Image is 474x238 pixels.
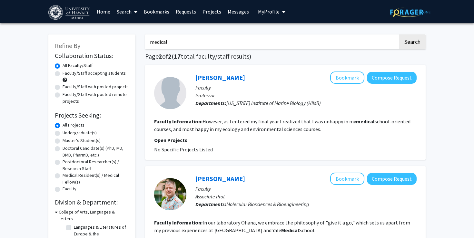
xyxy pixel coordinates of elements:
span: Molecular Biosciences & Bioengineering [226,201,309,207]
span: Refine By [55,42,80,50]
h3: College of Arts, Languages & Letters [59,209,129,222]
span: 2 [168,52,172,60]
fg-read-more: In our laboratory Ohana, we embrace the philosophy of "give it a go," which sets us apart from my... [154,219,410,233]
a: Search [114,0,141,23]
span: 2 [159,52,162,60]
fg-read-more: However, as I entered my final year I realized that I was unhappy in my school-oriented courses, ... [154,118,410,132]
p: Associate Prof. [195,193,417,200]
h2: Projects Seeking: [55,111,129,119]
label: All Faculty/Staff [63,62,93,69]
span: My Profile [258,8,280,15]
p: Professor [195,91,417,99]
span: 17 [174,52,181,60]
label: All Projects [63,122,84,129]
label: Medical Resident(s) / Medical Fellow(s) [63,172,129,186]
button: Compose Request to JP Bingham [367,173,417,185]
a: Home [94,0,114,23]
button: Compose Request to Michael Rappe [367,72,417,84]
button: Add Michael Rappe to Bookmarks [330,71,364,84]
b: medical [356,118,375,125]
a: [PERSON_NAME] [195,175,245,183]
label: Faculty/Staff with posted projects [63,83,129,90]
p: Faculty [195,84,417,91]
a: Requests [173,0,199,23]
img: ForagerOne Logo [390,7,430,17]
span: No Specific Projects Listed [154,146,213,153]
label: Faculty [63,186,76,192]
label: Undergraduate(s) [63,129,97,136]
a: Messages [224,0,252,23]
b: Departments: [195,100,226,106]
h1: Page of ( total faculty/staff results) [145,52,426,60]
a: Projects [199,0,224,23]
label: Postdoctoral Researcher(s) / Research Staff [63,158,129,172]
iframe: Chat [5,209,27,233]
a: [PERSON_NAME] [195,73,245,81]
button: Search [399,34,426,49]
h2: Collaboration Status: [55,52,129,60]
input: Search Keywords [145,34,398,49]
a: Bookmarks [141,0,173,23]
label: Faculty/Staff accepting students [63,70,126,77]
label: Doctoral Candidate(s) (PhD, MD, DMD, PharmD, etc.) [63,145,129,158]
button: Add JP Bingham to Bookmarks [330,173,364,185]
h2: Division & Department: [55,198,129,206]
b: Medical [281,227,299,233]
p: Faculty [195,185,417,193]
p: Open Projects [154,136,417,144]
b: Faculty Information: [154,118,202,125]
label: Faculty/Staff with posted remote projects [63,91,129,105]
label: Master's Student(s) [63,137,101,144]
span: [US_STATE] Institute of Marine Biology (HIMB) [226,100,321,106]
b: Faculty Information: [154,219,202,226]
b: Departments: [195,201,226,207]
img: University of Hawaiʻi at Mānoa Logo [48,5,91,20]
